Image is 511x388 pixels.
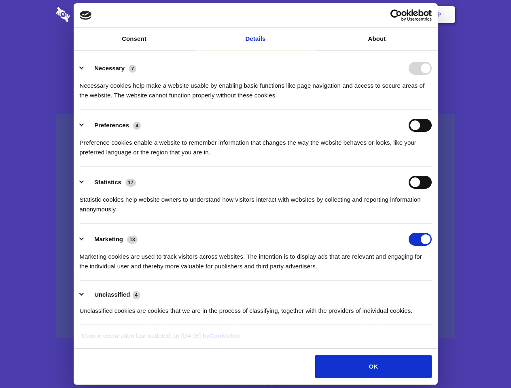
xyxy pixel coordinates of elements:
span: 4 [133,291,140,299]
a: Contact [328,2,365,27]
a: About [316,28,438,50]
a: Pricing [237,2,273,27]
img: logo-wordmark-white-trans-d4663122ce5f474addd5e946df7df03e33cb6a1c49d2221995e7729f52c070b2.svg [56,7,125,22]
span: 13 [127,236,138,244]
div: Statistic cookies help website owners to understand how visitors interact with websites by collec... [80,189,432,214]
button: Statistics (17) [80,176,141,189]
button: Marketing (13) [80,233,143,246]
span: 7 [129,65,136,73]
button: OK [315,355,431,378]
a: Login [367,2,402,27]
div: Cookie declaration last updated on [DATE] by [76,331,435,347]
a: Wistia video thumbnail [56,114,455,338]
div: Necessary cookies help make a website usable by enabling basic functions like page navigation and... [80,75,432,100]
h4: Auto-redaction of sensitive data, encrypted data sharing and self-destructing private chats. Shar... [56,74,455,100]
label: Statistics [94,179,121,186]
img: logo [80,11,92,20]
div: Unclassified cookies are cookies that we are in the process of classifying, together with the pro... [80,300,432,316]
label: Marketing [94,236,123,242]
button: Necessary (7) [80,62,142,75]
div: Preference cookies enable a website to remember information that changes the way the website beha... [80,132,432,157]
label: Necessary [94,65,125,72]
a: Consent [74,28,195,50]
label: Preferences [94,122,129,129]
iframe: Drift Widget Chat Controller [471,348,501,378]
button: Unclassified (4) [80,290,145,300]
button: Preferences (4) [80,119,146,132]
h1: Eliminate Slack Data Loss. [56,36,455,65]
a: Details [195,28,316,50]
a: Usercentrics Cookiebot - opens in a new window [361,9,432,21]
span: 4 [133,122,141,130]
div: Marketing cookies are used to track visitors across websites. The intention is to display ads tha... [80,246,432,271]
a: Cookiebot [210,332,240,339]
span: 17 [125,179,136,187]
